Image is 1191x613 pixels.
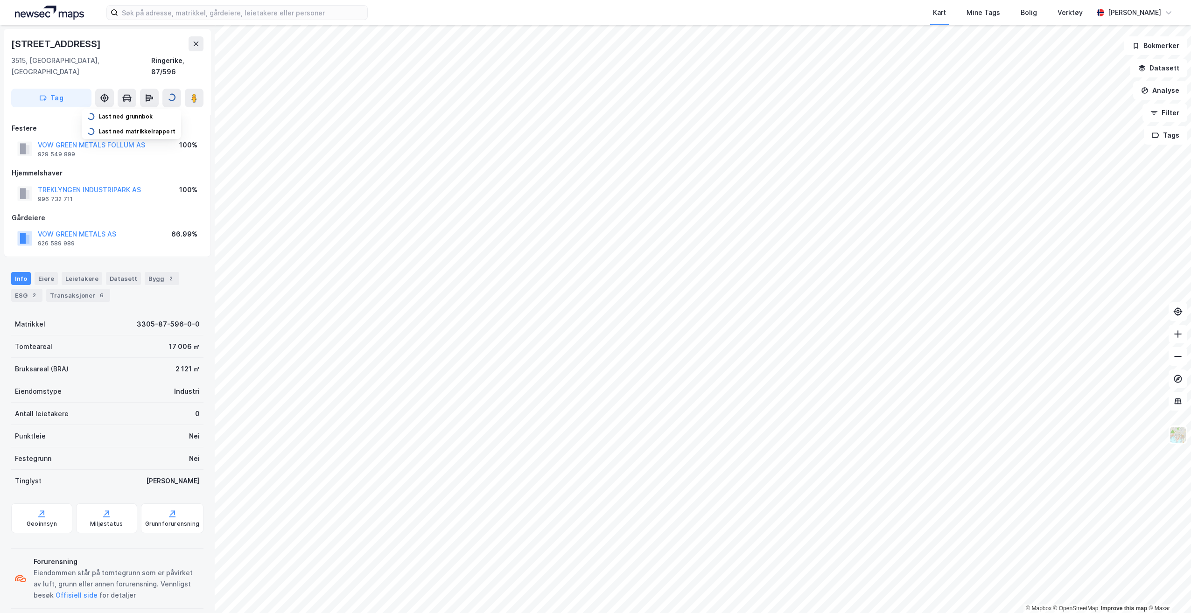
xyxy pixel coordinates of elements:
[151,55,203,77] div: Ringerike, 87/596
[87,113,95,120] img: spinner.a6d8c91a73a9ac5275cf975e30b51cfb.svg
[29,291,39,300] div: 2
[11,55,151,77] div: 3515, [GEOGRAPHIC_DATA], [GEOGRAPHIC_DATA]
[145,520,199,528] div: Grunnforurensning
[1169,426,1187,444] img: Z
[137,319,200,330] div: 3305-87-596-0-0
[15,341,52,352] div: Tomteareal
[27,520,57,528] div: Geoinnsyn
[1144,126,1187,145] button: Tags
[98,113,153,120] div: Last ned grunnbok
[1026,605,1051,612] a: Mapbox
[11,89,91,107] button: Tag
[145,272,179,285] div: Bygg
[118,6,367,20] input: Søk på adresse, matrikkel, gårdeiere, leietakere eller personer
[97,291,106,300] div: 6
[967,7,1000,18] div: Mine Tags
[15,386,62,397] div: Eiendomstype
[38,240,75,247] div: 926 589 989
[175,363,200,375] div: 2 121 ㎡
[1144,568,1191,613] iframe: Chat Widget
[189,431,200,442] div: Nei
[34,567,200,601] div: Eiendommen står på tomtegrunn som er påvirket av luft, grunn eller annen forurensning. Vennligst ...
[146,475,200,487] div: [PERSON_NAME]
[169,341,200,352] div: 17 006 ㎡
[15,408,69,419] div: Antall leietakere
[1108,7,1161,18] div: [PERSON_NAME]
[90,520,123,528] div: Miljøstatus
[166,274,175,283] div: 2
[1058,7,1083,18] div: Verktøy
[11,272,31,285] div: Info
[15,475,42,487] div: Tinglyst
[171,229,197,240] div: 66.99%
[1101,605,1147,612] a: Improve this map
[11,289,42,302] div: ESG
[38,195,73,203] div: 996 732 711
[179,139,197,151] div: 100%
[179,184,197,195] div: 100%
[1053,605,1099,612] a: OpenStreetMap
[62,272,102,285] div: Leietakere
[12,123,203,134] div: Festere
[12,212,203,223] div: Gårdeiere
[15,6,84,20] img: logo.a4113a55bc3d86da70a041830d287a7e.svg
[15,453,51,464] div: Festegrunn
[106,272,141,285] div: Datasett
[12,167,203,179] div: Hjemmelshaver
[35,272,58,285] div: Eiere
[87,128,95,135] img: spinner.a6d8c91a73a9ac5275cf975e30b51cfb.svg
[1144,568,1191,613] div: Kontrollprogram for chat
[38,151,75,158] div: 929 549 899
[34,556,200,567] div: Forurensning
[1124,36,1187,55] button: Bokmerker
[46,289,110,302] div: Transaksjoner
[11,36,103,51] div: [STREET_ADDRESS]
[1133,81,1187,100] button: Analyse
[189,453,200,464] div: Nei
[98,128,175,135] div: Last ned matrikkelrapport
[174,386,200,397] div: Industri
[1021,7,1037,18] div: Bolig
[1130,59,1187,77] button: Datasett
[15,431,46,442] div: Punktleie
[933,7,946,18] div: Kart
[15,319,45,330] div: Matrikkel
[195,408,200,419] div: 0
[15,363,69,375] div: Bruksareal (BRA)
[1142,104,1187,122] button: Filter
